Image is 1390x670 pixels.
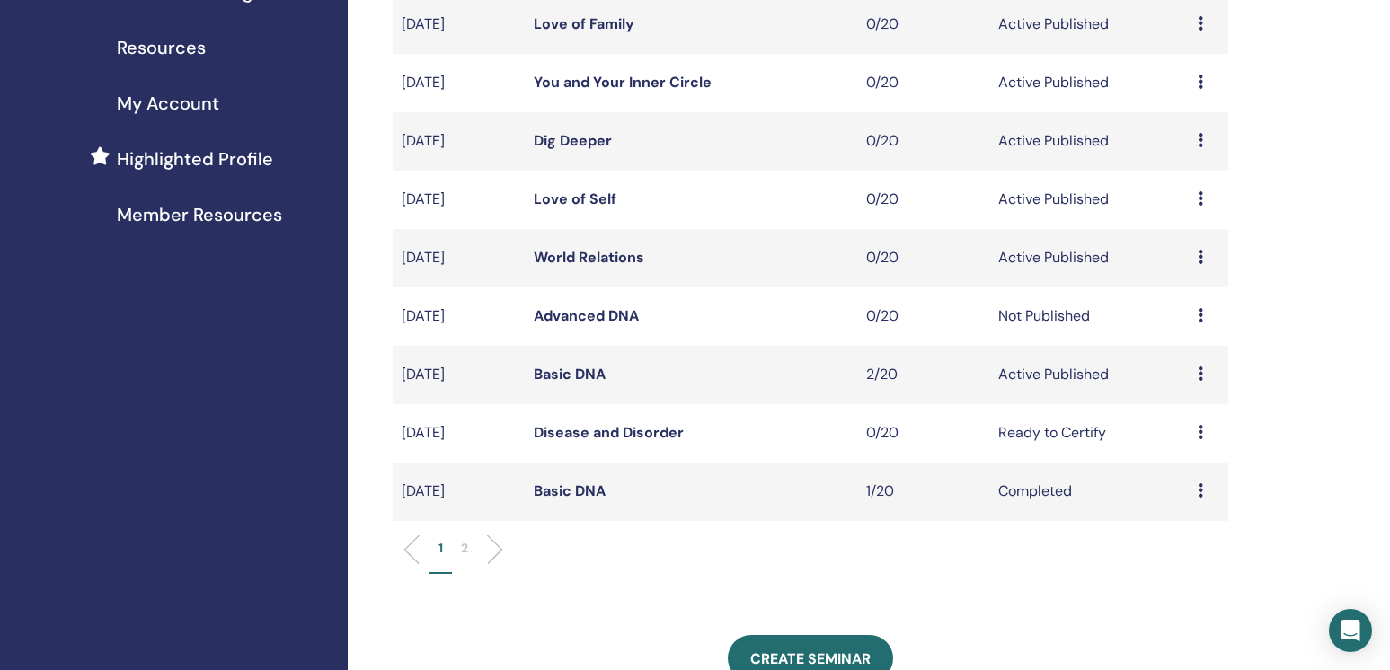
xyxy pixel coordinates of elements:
[750,649,871,668] span: Create seminar
[393,346,526,404] td: [DATE]
[989,54,1188,112] td: Active Published
[438,539,443,558] p: 1
[989,229,1188,287] td: Active Published
[393,171,526,229] td: [DATE]
[393,54,526,112] td: [DATE]
[117,201,282,228] span: Member Resources
[857,112,990,171] td: 0/20
[393,463,526,521] td: [DATE]
[989,171,1188,229] td: Active Published
[989,287,1188,346] td: Not Published
[393,404,526,463] td: [DATE]
[393,229,526,287] td: [DATE]
[1329,609,1372,652] div: Open Intercom Messenger
[857,287,990,346] td: 0/20
[857,463,990,521] td: 1/20
[989,404,1188,463] td: Ready to Certify
[857,346,990,404] td: 2/20
[117,34,206,61] span: Resources
[989,112,1188,171] td: Active Published
[857,229,990,287] td: 0/20
[117,145,273,172] span: Highlighted Profile
[534,365,606,383] a: Basic DNA
[534,190,616,208] a: Love of Self
[534,481,606,500] a: Basic DNA
[534,306,639,325] a: Advanced DNA
[534,248,644,267] a: World Relations
[534,423,684,442] a: Disease and Disorder
[117,90,219,117] span: My Account
[857,54,990,112] td: 0/20
[989,346,1188,404] td: Active Published
[534,14,634,33] a: Love of Family
[857,171,990,229] td: 0/20
[989,463,1188,521] td: Completed
[857,404,990,463] td: 0/20
[534,73,712,92] a: You and Your Inner Circle
[534,131,612,150] a: Dig Deeper
[461,539,468,558] p: 2
[393,287,526,346] td: [DATE]
[393,112,526,171] td: [DATE]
